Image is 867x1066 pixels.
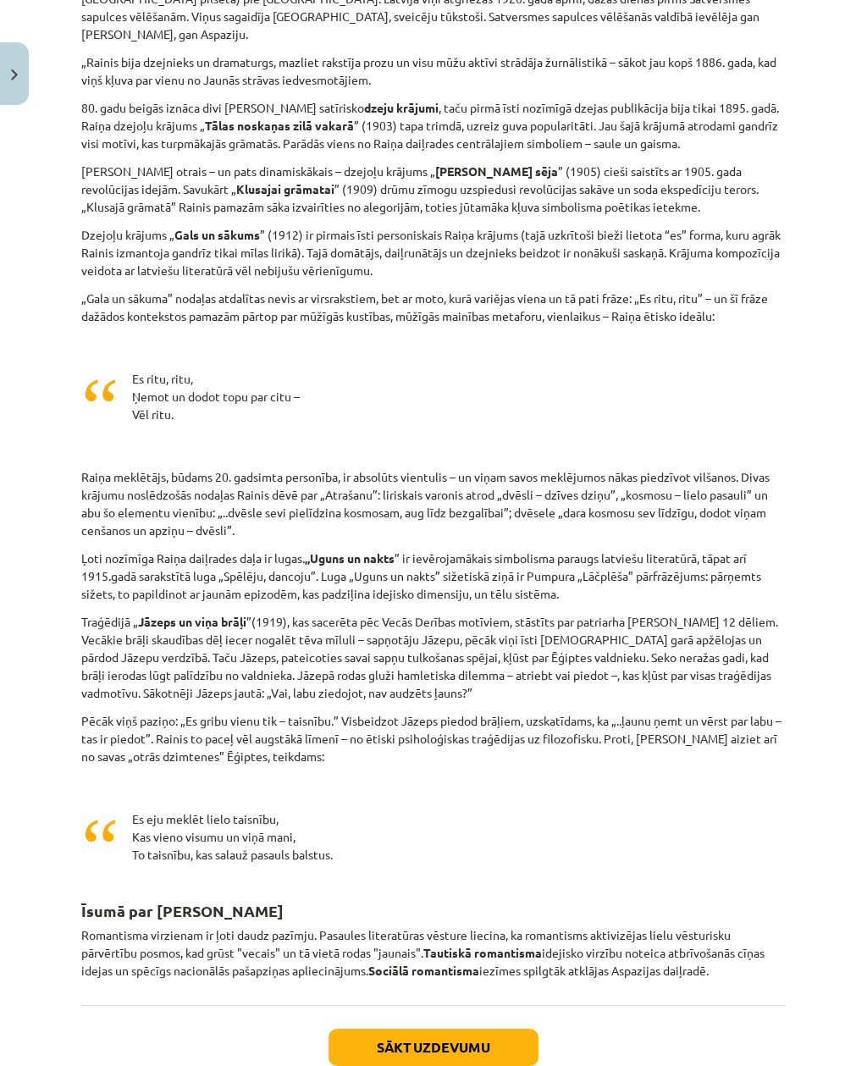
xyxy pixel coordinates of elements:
[11,69,18,80] img: icon-close-lesson-0947bae3869378f0d4975bcd49f059093ad1ed9edebbc8119c70593378902aed.svg
[81,926,786,980] p: Romantisma virzienam ir ļoti daudz pazīmju. Pasaules literatūras vēsture liecina, ka romantisms a...
[81,163,786,216] p: [PERSON_NAME] otrais – un pats dinamiskākais – dzejoļu krājums „ ” (1905) cieši saistīts ar 1905....
[81,613,786,702] p: Traģēdijā „ ”(1919), kas sacerēta pēc Vecās Derības motīviem, stāstīts par patriarha [PERSON_NAME...
[305,550,395,566] b: „Uguns un nakts
[205,118,354,133] b: Tālas noskaņas zilā vakarā
[329,1029,538,1066] button: Sākt uzdevumu
[138,614,246,629] b: Jāzeps un viņa brāļi
[368,963,479,978] b: Sociālā romantisma
[423,945,542,960] b: Tautiskā romantisma
[81,99,786,152] p: 80. gadu beigās iznāca divi [PERSON_NAME] satīrisko , taču pirmā īsti nozīmīgā dzejas publikācija...
[364,100,439,115] b: dzeju krājumi
[435,163,558,179] b: [PERSON_NAME] sēja
[81,290,786,325] p: „Gala un sākuma” nodaļas atdalītas nevis ar virsrakstiem, bet ar moto, kurā variējas viena un tā ...
[132,810,769,864] p: Es eju meklēt lielo taisnību, Kas vieno visumu un viņā mani, To taisnību, kas salauž pasauls bals...
[236,181,334,196] b: Klusajai grāmatai
[81,226,786,279] p: Dzejoļu krājums „ ” (1912) ir pirmais īsti personiskais Raiņa krājums (tajā uzkrītoši bieži lieto...
[81,712,786,765] p: Pēcāk viņš paziņo: „Es gribu vienu tik – taisnību.” Visbeidzot Jāzeps piedod brāļiem, uzskatīdams...
[81,468,786,539] p: Raiņa meklētājs, būdams 20. gadsimta personība, ir absolūts vientulis – un viņam savos meklējumos...
[132,370,769,423] p: Es ritu, ritu, Ņemot un dodot topu par citu – Vēl ritu.
[81,53,786,89] p: „Rainis bija dzejnieks un dramaturgs, mazliet rakstīja prozu un visu mūžu aktīvi strādāja žurnāli...
[174,227,260,242] b: Gals un sākums
[81,901,284,920] b: Īsumā par [PERSON_NAME]
[81,550,786,603] p: Ļoti nozīmīga Raiņa daiļrades daļa ir lugas. ” ir ievērojamākais simbolisma paraugs latviešu lite...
